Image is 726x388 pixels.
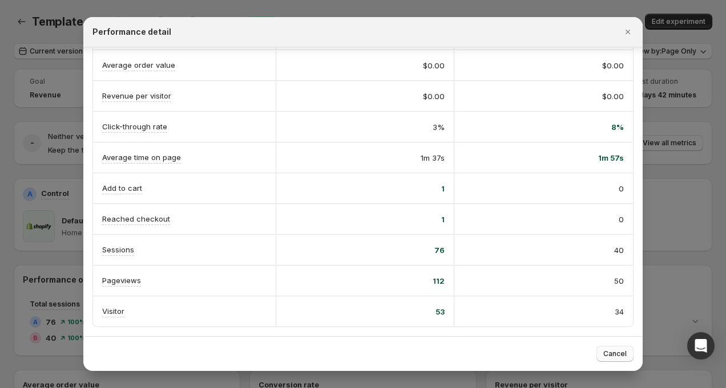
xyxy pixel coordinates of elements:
span: 1 [441,214,445,225]
p: Sessions [102,244,134,255]
span: 40 [614,244,624,256]
span: $0.00 [423,91,445,102]
span: 1m 37s [421,152,445,164]
span: $0.00 [602,91,624,102]
div: Open Intercom Messenger [687,332,715,360]
span: 3% [433,121,445,133]
span: Cancel [603,349,627,358]
span: 50 [614,275,624,287]
button: Close [620,24,636,40]
h2: Performance detail [92,26,171,38]
span: 8% [611,121,624,133]
span: $0.00 [423,60,445,71]
p: Visitor [102,305,124,317]
span: $0.00 [602,60,624,71]
span: 0 [619,183,624,194]
span: 112 [433,275,445,287]
p: Average order value [102,59,175,71]
span: 53 [435,306,445,317]
span: 76 [434,244,445,256]
p: Average time on page [102,152,181,163]
p: Revenue per visitor [102,90,171,101]
span: 34 [615,306,624,317]
p: Reached checkout [102,213,170,224]
button: Cancel [596,346,634,362]
p: Click-through rate [102,121,167,132]
p: Add to cart [102,182,142,194]
span: 1m 57s [598,152,624,164]
span: 1 [441,183,445,194]
p: Pageviews [102,275,141,286]
span: 0 [619,214,624,225]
